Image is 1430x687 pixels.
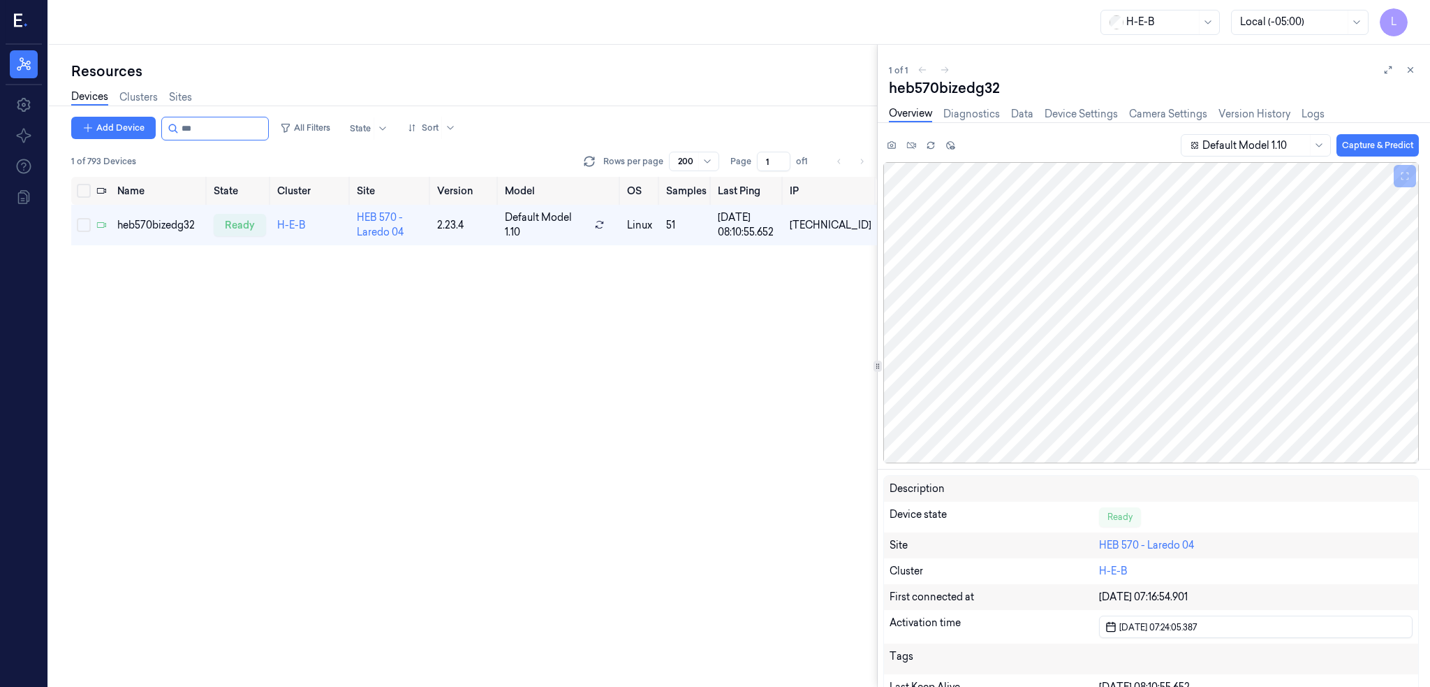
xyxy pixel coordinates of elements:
span: 1 of 1 [889,64,908,76]
div: [DATE] 07:16:54.901 [1099,590,1413,605]
div: Tags [890,649,1099,669]
a: Camera Settings [1129,107,1207,122]
button: [DATE] 07:24:05.387 [1099,616,1413,638]
th: Site [351,177,431,205]
a: HEB 570 - Laredo 04 [357,211,404,238]
a: Devices [71,89,108,106]
span: of 1 [796,155,818,168]
th: State [208,177,272,205]
a: Logs [1302,107,1325,122]
nav: pagination [830,152,871,171]
span: Page [730,155,751,168]
button: Capture & Predict [1336,134,1419,157]
th: Version [432,177,499,205]
div: heb570bizedg32 [889,78,1419,98]
th: IP [784,177,877,205]
div: Site [890,538,1099,553]
a: Device Settings [1045,107,1118,122]
a: Clusters [119,90,158,105]
th: Name [112,177,207,205]
div: [TECHNICAL_ID] [790,218,871,233]
span: 1 of 793 Devices [71,155,136,168]
div: First connected at [890,590,1099,605]
a: HEB 570 - Laredo 04 [1099,539,1194,551]
div: Resources [71,62,877,81]
p: Rows per page [603,155,663,168]
a: Diagnostics [943,107,1000,122]
div: heb570bizedg32 [117,218,202,233]
div: 51 [666,218,707,233]
a: H-E-B [277,219,306,231]
th: Cluster [272,177,352,205]
a: Sites [169,90,192,105]
div: Description [890,482,1099,496]
div: 2.23.4 [437,218,494,233]
button: Add Device [71,117,156,139]
span: Default Model 1.10 [505,210,588,240]
div: ready [214,214,266,236]
a: Overview [889,106,932,122]
span: [DATE] 07:24:05.387 [1116,621,1197,634]
button: L [1380,8,1408,36]
div: Ready [1099,507,1141,527]
th: Samples [661,177,712,205]
div: Device state [890,507,1099,527]
a: Data [1011,107,1033,122]
div: Cluster [890,564,1099,579]
button: Select all [77,184,91,198]
a: Version History [1218,107,1290,122]
p: linux [627,218,654,233]
button: Select row [77,218,91,232]
div: Activation time [890,616,1099,638]
a: H-E-B [1099,565,1128,577]
th: Last Ping [712,177,784,205]
th: OS [621,177,660,205]
th: Model [499,177,621,205]
div: [DATE] 08:10:55.652 [718,210,779,240]
button: All Filters [274,117,336,139]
